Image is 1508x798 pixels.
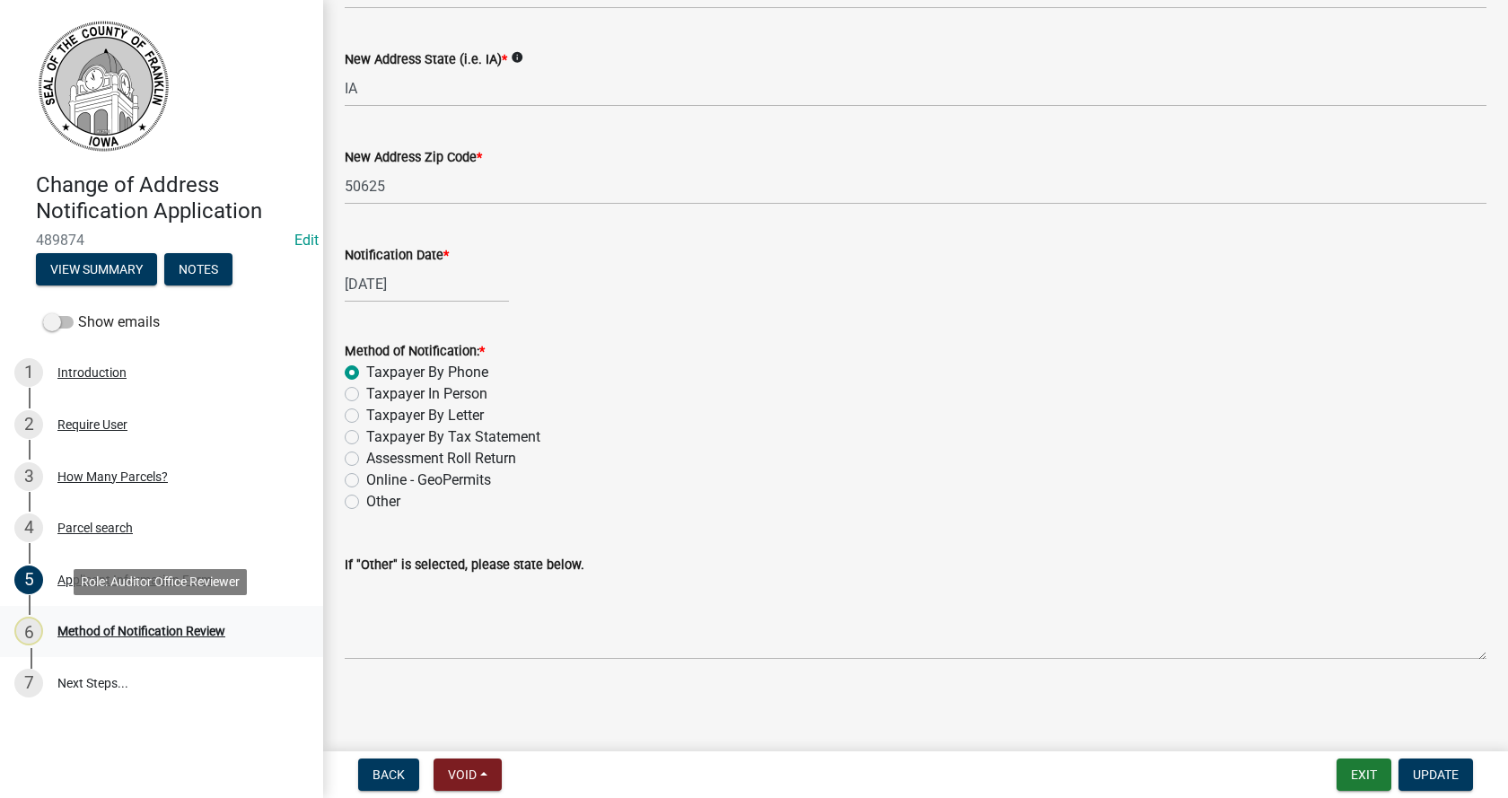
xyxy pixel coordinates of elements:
[345,346,485,358] label: Method of Notification:
[1337,759,1391,791] button: Exit
[57,574,212,586] div: Applicant Information Form
[294,232,319,249] wm-modal-confirm: Edit Application Number
[14,410,43,439] div: 2
[1398,759,1473,791] button: Update
[36,172,309,224] h4: Change of Address Notification Application
[164,253,232,285] button: Notes
[36,253,157,285] button: View Summary
[366,469,491,491] label: Online - GeoPermits
[14,617,43,645] div: 6
[14,669,43,697] div: 7
[358,759,419,791] button: Back
[14,566,43,594] div: 5
[373,767,405,782] span: Back
[434,759,502,791] button: Void
[57,625,225,637] div: Method of Notification Review
[57,470,168,483] div: How Many Parcels?
[36,263,157,277] wm-modal-confirm: Summary
[366,448,516,469] label: Assessment Roll Return
[511,51,523,64] i: info
[36,232,287,249] span: 489874
[345,54,507,66] label: New Address State (i.e. IA)
[345,250,449,262] label: Notification Date
[164,263,232,277] wm-modal-confirm: Notes
[57,522,133,534] div: Parcel search
[57,418,127,431] div: Require User
[57,366,127,379] div: Introduction
[74,569,247,595] div: Role: Auditor Office Reviewer
[43,311,160,333] label: Show emails
[1413,767,1459,782] span: Update
[366,491,400,513] label: Other
[366,362,488,383] label: Taxpayer By Phone
[345,266,509,303] input: mm/dd/yyyy
[448,767,477,782] span: Void
[345,559,584,572] label: If "Other" is selected, please state below.
[366,426,540,448] label: Taxpayer By Tax Statement
[294,232,319,249] a: Edit
[14,358,43,387] div: 1
[366,383,487,405] label: Taxpayer In Person
[14,462,43,491] div: 3
[366,405,484,426] label: Taxpayer By Letter
[14,513,43,542] div: 4
[345,152,482,164] label: New Address Zip Code
[36,19,171,153] img: Franklin County, Iowa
